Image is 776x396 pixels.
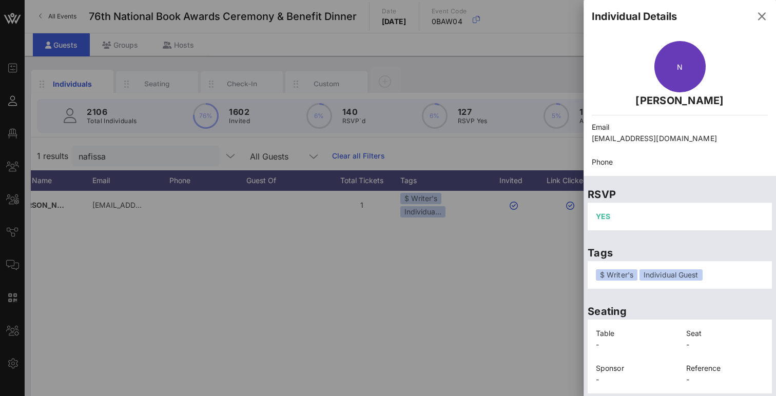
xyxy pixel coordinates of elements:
[596,363,674,374] p: Sponsor
[639,269,703,281] div: Individual Guest
[677,63,683,71] span: N
[596,328,674,339] p: Table
[592,92,768,109] p: [PERSON_NAME]
[592,122,768,133] p: Email
[592,9,677,24] div: Individual Details
[588,245,772,261] p: Tags
[588,186,772,203] p: RSVP
[592,156,768,168] p: Phone
[596,212,610,221] span: YES
[596,339,674,350] p: -
[596,374,674,385] p: -
[686,374,764,385] p: -
[686,328,764,339] p: Seat
[588,303,772,320] p: Seating
[686,363,764,374] p: Reference
[592,133,768,144] p: [EMAIL_ADDRESS][DOMAIN_NAME]
[686,339,764,350] p: -
[596,269,637,281] div: $ Writer's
